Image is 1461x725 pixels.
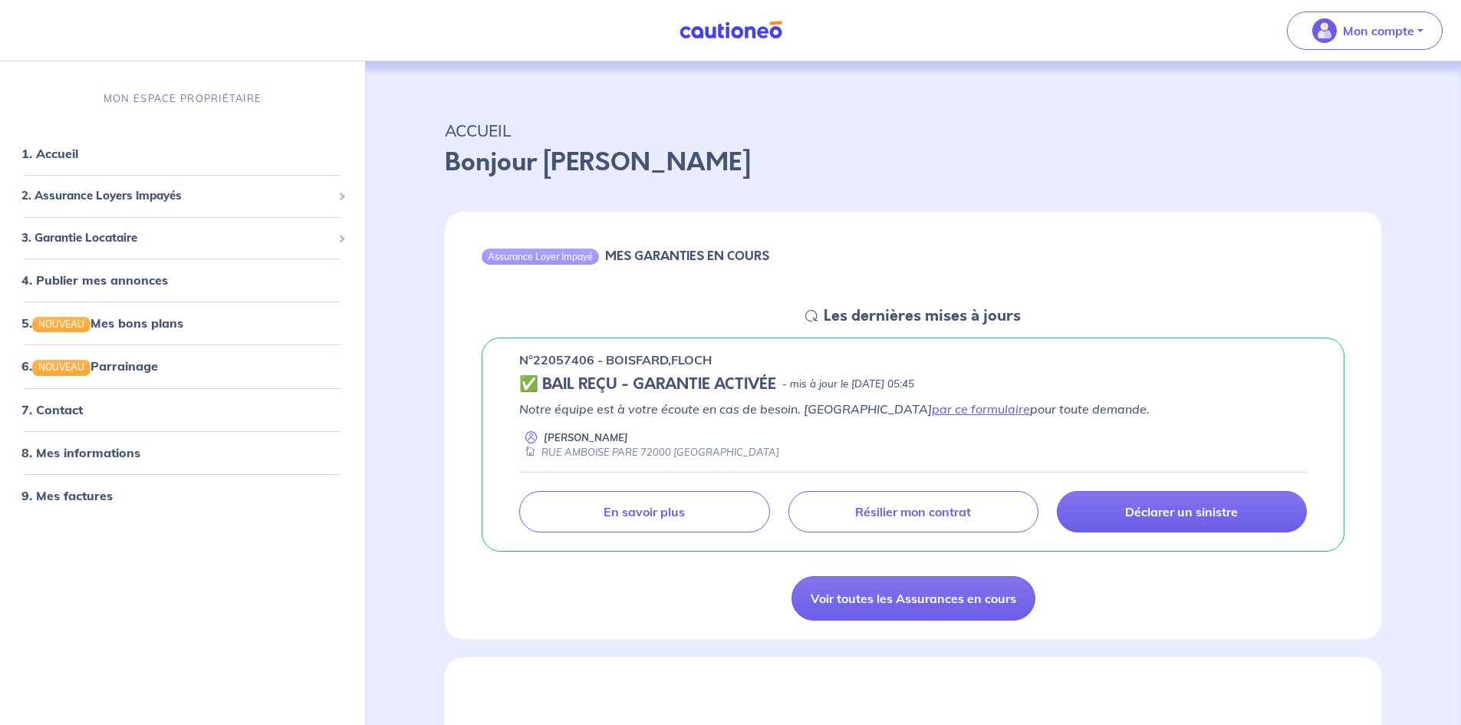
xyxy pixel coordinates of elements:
span: 2. Assurance Loyers Impayés [21,187,332,205]
button: illu_account_valid_menu.svgMon compte [1287,12,1443,50]
h5: ✅ BAIL REÇU - GARANTIE ACTIVÉE [519,375,776,394]
p: Déclarer un sinistre [1125,504,1238,519]
div: 7. Contact [6,394,359,424]
div: 2. Assurance Loyers Impayés [6,181,359,211]
p: n°22057406 - BOISFARD,FLOCH [519,351,712,369]
p: Résilier mon contrat [855,504,971,519]
p: [PERSON_NAME] [544,430,628,445]
a: 8. Mes informations [21,444,140,460]
h5: Les dernières mises à jours [824,307,1021,325]
span: 3. Garantie Locataire [21,229,332,246]
a: En savoir plus [519,491,769,532]
div: 4. Publier mes annonces [6,265,359,295]
p: Mon compte [1343,21,1414,40]
p: ACCUEIL [445,117,1381,144]
a: 1. Accueil [21,146,78,161]
p: En savoir plus [604,504,685,519]
div: 5.NOUVEAUMes bons plans [6,308,359,338]
a: 9. Mes factures [21,487,113,503]
div: 8. Mes informations [6,437,359,467]
div: state: CONTRACT-VALIDATED, Context: ,MAYBE-CERTIFICATE,,LESSOR-DOCUMENTS,IS-ODEALIM [519,375,1307,394]
div: 9. Mes factures [6,479,359,510]
div: 6.NOUVEAUParrainage [6,351,359,381]
img: illu_account_valid_menu.svg [1312,18,1337,43]
a: Résilier mon contrat [788,491,1038,532]
p: MON ESPACE PROPRIÉTAIRE [104,91,262,106]
a: Déclarer un sinistre [1057,491,1307,532]
div: RUE AMBOISE PARE 72000 [GEOGRAPHIC_DATA] [519,445,779,460]
p: Notre équipe est à votre écoute en cas de besoin. [GEOGRAPHIC_DATA] pour toute demande. [519,400,1307,418]
a: 4. Publier mes annonces [21,272,168,288]
a: 5.NOUVEAUMes bons plans [21,315,183,331]
p: Bonjour [PERSON_NAME] [445,144,1381,181]
p: - mis à jour le [DATE] 05:45 [782,377,914,392]
div: Assurance Loyer Impayé [482,249,599,264]
a: 6.NOUVEAUParrainage [21,358,158,374]
a: par ce formulaire [932,401,1030,417]
div: 3. Garantie Locataire [6,222,359,252]
div: 1. Accueil [6,138,359,169]
h6: MES GARANTIES EN COURS [605,249,769,263]
img: Cautioneo [673,21,788,40]
a: Voir toutes les Assurances en cours [791,576,1035,621]
a: 7. Contact [21,401,83,417]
